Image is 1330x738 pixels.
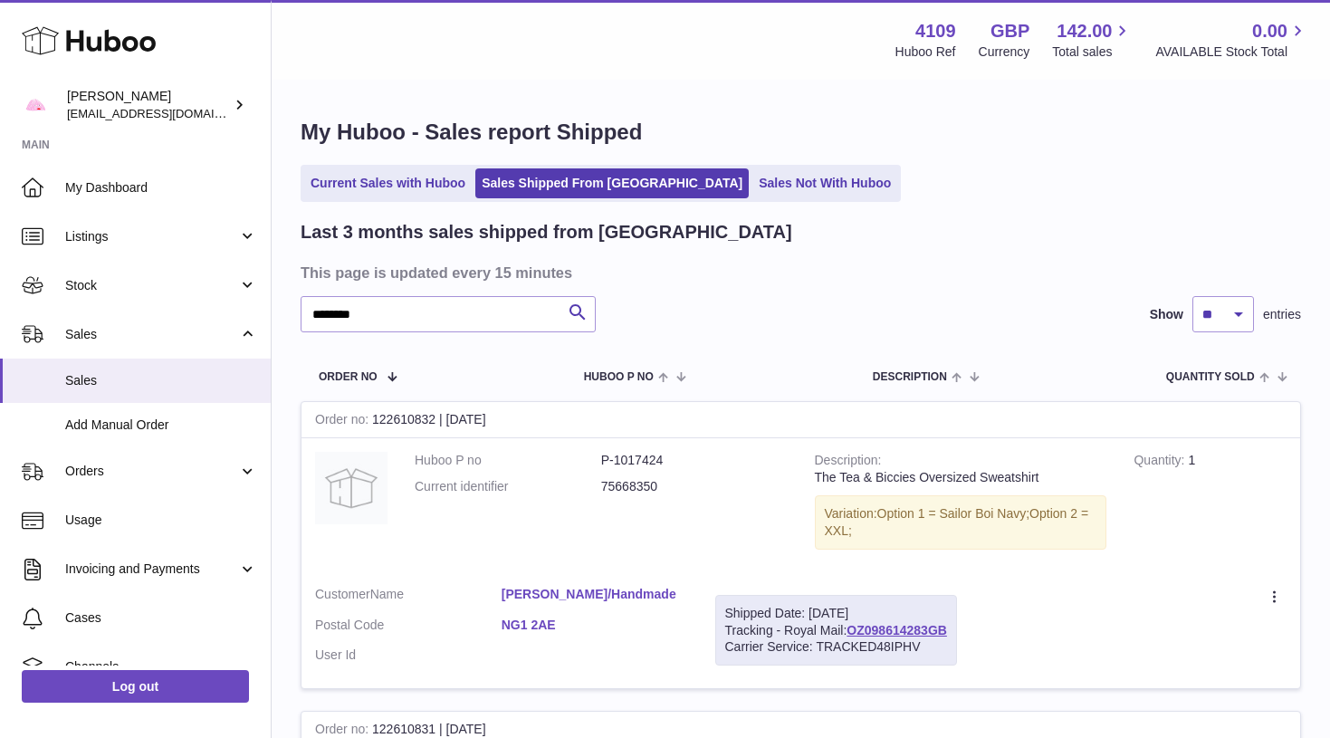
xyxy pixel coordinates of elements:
[815,469,1107,486] div: The Tea & Biccies Oversized Sweatshirt
[601,452,788,469] dd: P-1017424
[65,561,238,578] span: Invoicing and Payments
[1120,438,1300,572] td: 1
[601,478,788,495] dd: 75668350
[65,417,257,434] span: Add Manual Order
[315,647,502,664] dt: User Id
[895,43,956,61] div: Huboo Ref
[301,118,1301,147] h1: My Huboo - Sales report Shipped
[725,605,947,622] div: Shipped Date: [DATE]
[67,106,266,120] span: [EMAIL_ADDRESS][DOMAIN_NAME]
[319,371,378,383] span: Order No
[65,609,257,627] span: Cases
[915,19,956,43] strong: 4109
[847,623,947,637] a: OZ098614283GB
[502,586,688,603] a: [PERSON_NAME]/Handmade
[1252,19,1287,43] span: 0.00
[877,506,1029,521] span: Option 1 = Sailor Boi Navy;
[1057,19,1112,43] span: 142.00
[315,587,370,601] span: Customer
[502,617,688,634] a: NG1 2AE
[873,371,947,383] span: Description
[65,277,238,294] span: Stock
[22,670,249,703] a: Log out
[1052,43,1133,61] span: Total sales
[22,91,49,119] img: hello@limpetstore.com
[815,495,1107,550] div: Variation:
[1134,453,1188,472] strong: Quantity
[304,168,472,198] a: Current Sales with Huboo
[1052,19,1133,61] a: 142.00 Total sales
[475,168,749,198] a: Sales Shipped From [GEOGRAPHIC_DATA]
[301,263,1297,283] h3: This page is updated every 15 minutes
[752,168,897,198] a: Sales Not With Huboo
[715,595,957,666] div: Tracking - Royal Mail:
[979,43,1030,61] div: Currency
[725,638,947,656] div: Carrier Service: TRACKED48IPHV
[815,453,882,472] strong: Description
[65,658,257,676] span: Channels
[990,19,1029,43] strong: GBP
[415,478,601,495] dt: Current identifier
[825,506,1089,538] span: Option 2 = XXL;
[315,586,502,608] dt: Name
[65,228,238,245] span: Listings
[315,617,502,638] dt: Postal Code
[315,412,372,431] strong: Order no
[65,463,238,480] span: Orders
[67,88,230,122] div: [PERSON_NAME]
[65,179,257,196] span: My Dashboard
[415,452,601,469] dt: Huboo P no
[65,512,257,529] span: Usage
[301,402,1300,438] div: 122610832 | [DATE]
[1263,306,1301,323] span: entries
[65,326,238,343] span: Sales
[315,452,388,524] img: no-photo.jpg
[1155,19,1308,61] a: 0.00 AVAILABLE Stock Total
[301,220,792,244] h2: Last 3 months sales shipped from [GEOGRAPHIC_DATA]
[584,371,654,383] span: Huboo P no
[1150,306,1183,323] label: Show
[65,372,257,389] span: Sales
[1155,43,1308,61] span: AVAILABLE Stock Total
[1166,371,1255,383] span: Quantity Sold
